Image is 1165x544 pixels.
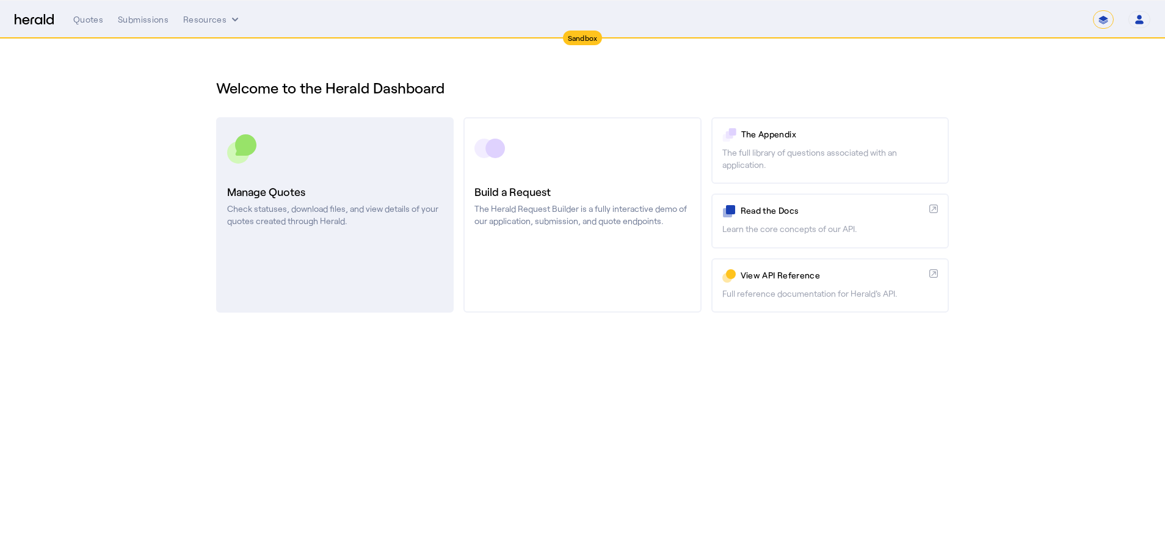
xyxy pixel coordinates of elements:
h3: Build a Request [474,183,690,200]
div: Quotes [73,13,103,26]
div: Sandbox [563,31,603,45]
h1: Welcome to the Herald Dashboard [216,78,949,98]
p: The Herald Request Builder is a fully interactive demo of our application, submission, and quote ... [474,203,690,227]
a: Build a RequestThe Herald Request Builder is a fully interactive demo of our application, submiss... [463,117,701,313]
p: The Appendix [741,128,938,140]
p: Full reference documentation for Herald's API. [722,288,938,300]
a: Read the DocsLearn the core concepts of our API. [711,194,949,248]
p: The full library of questions associated with an application. [722,147,938,171]
div: Submissions [118,13,169,26]
h3: Manage Quotes [227,183,443,200]
a: The AppendixThe full library of questions associated with an application. [711,117,949,184]
a: View API ReferenceFull reference documentation for Herald's API. [711,258,949,313]
button: Resources dropdown menu [183,13,241,26]
p: Read the Docs [741,205,924,217]
img: Herald Logo [15,14,54,26]
p: Learn the core concepts of our API. [722,223,938,235]
p: Check statuses, download files, and view details of your quotes created through Herald. [227,203,443,227]
a: Manage QuotesCheck statuses, download files, and view details of your quotes created through Herald. [216,117,454,313]
p: View API Reference [741,269,924,281]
